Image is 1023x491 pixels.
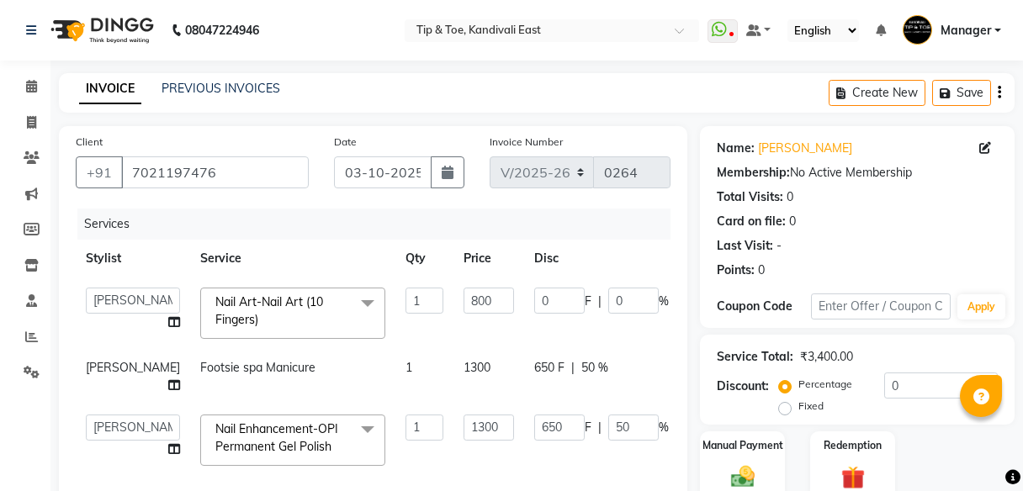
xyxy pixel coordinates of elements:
[717,164,790,182] div: Membership:
[798,399,824,414] label: Fixed
[598,419,602,436] span: |
[258,312,266,327] a: x
[717,213,786,230] div: Card on file:
[717,140,755,157] div: Name:
[789,213,796,230] div: 0
[77,209,683,240] div: Services
[717,237,773,255] div: Last Visit:
[800,348,853,366] div: ₹3,400.00
[185,7,259,54] b: 08047224946
[659,293,669,310] span: %
[162,81,280,96] a: PREVIOUS INVOICES
[758,261,765,279] div: 0
[758,140,852,157] a: [PERSON_NAME]
[598,293,602,310] span: |
[524,240,679,277] th: Disc
[724,463,762,490] img: _cash.svg
[717,261,755,279] div: Points:
[76,240,190,277] th: Stylist
[717,377,769,395] div: Discount:
[490,135,563,150] label: Invoice Number
[957,294,1005,319] button: Apply
[534,359,565,377] span: 650 F
[932,80,991,106] button: Save
[787,188,793,206] div: 0
[585,293,591,310] span: F
[331,439,339,454] a: x
[453,240,524,277] th: Price
[76,156,123,188] button: +91
[121,156,309,188] input: Search by Name/Mobile/Email/Code
[824,438,882,453] label: Redemption
[811,293,951,319] input: Enter Offer / Coupon Code
[190,240,395,277] th: Service
[200,360,315,375] span: Footsie spa Manicure
[464,360,490,375] span: 1300
[952,424,1006,474] iframe: chat widget
[76,135,103,150] label: Client
[798,377,852,392] label: Percentage
[659,419,669,436] span: %
[43,7,158,54] img: logo
[215,294,323,327] span: Nail Art-Nail Art (10 Fingers)
[717,188,783,206] div: Total Visits:
[777,237,782,255] div: -
[86,360,180,375] span: [PERSON_NAME]
[405,360,412,375] span: 1
[581,359,608,377] span: 50 %
[334,135,357,150] label: Date
[903,15,932,45] img: Manager
[717,348,793,366] div: Service Total:
[941,22,991,40] span: Manager
[395,240,453,277] th: Qty
[717,298,810,315] div: Coupon Code
[702,438,783,453] label: Manual Payment
[79,74,141,104] a: INVOICE
[571,359,575,377] span: |
[585,419,591,436] span: F
[717,164,998,182] div: No Active Membership
[829,80,925,106] button: Create New
[215,421,338,454] span: Nail Enhancement-OPI Permanent Gel Polish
